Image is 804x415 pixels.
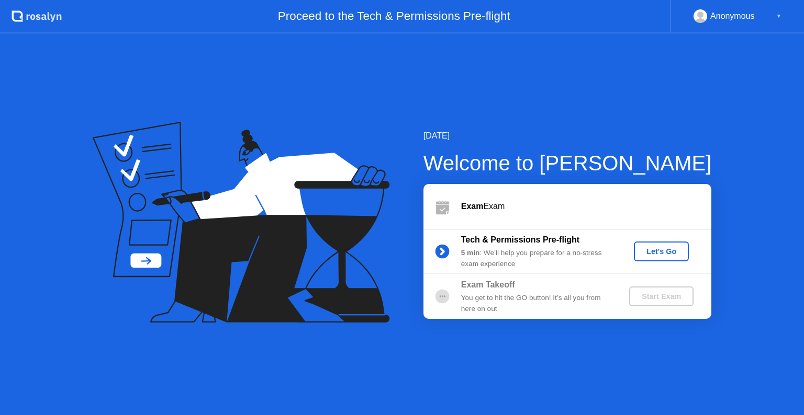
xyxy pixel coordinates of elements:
[776,9,781,23] div: ▼
[710,9,755,23] div: Anonymous
[461,235,579,244] b: Tech & Permissions Pre-flight
[629,286,694,306] button: Start Exam
[461,249,480,257] b: 5 min
[461,200,711,213] div: Exam
[423,147,712,179] div: Welcome to [PERSON_NAME]
[634,241,689,261] button: Let's Go
[638,247,685,256] div: Let's Go
[633,292,689,301] div: Start Exam
[461,248,612,269] div: : We’ll help you prepare for a no-stress exam experience
[461,202,484,211] b: Exam
[423,130,712,142] div: [DATE]
[461,280,515,289] b: Exam Takeoff
[461,293,612,314] div: You get to hit the GO button! It’s all you from here on out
